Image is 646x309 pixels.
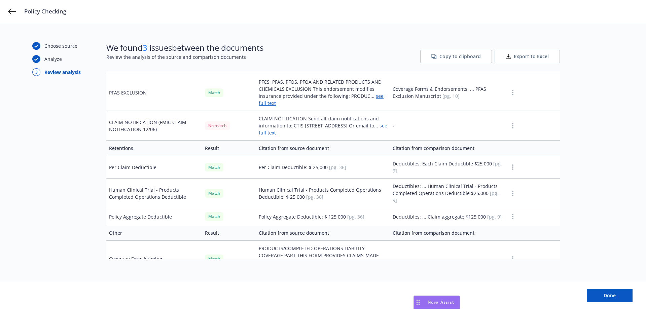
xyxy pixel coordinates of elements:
div: Match [205,88,223,97]
button: Copy to clipboard [420,50,492,63]
td: Coverage Forms & Endorsements: ... PFAS Exclusion Manuscript [390,74,506,111]
td: Per Claim Deductible [106,156,202,179]
div: Match [205,163,223,171]
div: Review analysis [44,69,81,76]
span: [pg. 9] [487,214,502,220]
td: Coverage Form Number [106,240,202,277]
td: Policy Aggregate Deductible: $ 125,000 [256,208,390,225]
td: CLAIM NOTIFICATION Send all claim notifications and information to: CTIS [STREET_ADDRESS] Or emai... [256,111,390,141]
div: Drag to move [414,296,422,309]
td: Deductibles: ... Claim aggregate $125,000 [390,208,506,225]
td: CLAIM NOTIFICATION (FMIC CLAIM NOTIFICATION 12/06) [106,111,202,141]
td: Deductibles: ... Human Clinical Trial - Products Completed Operations Deductible $25,000 [390,179,506,208]
span: [pg. 10] [442,93,460,99]
span: [pg. 9] [393,190,499,203]
span: 3 [143,42,147,53]
div: Match [205,212,223,221]
a: see full text [259,122,387,136]
td: PRODUCTS/COMPLETED OPERATIONS LIABILITY COVERAGE PART THIS FORM PROVIDES CLAIMS-MADE COVERAGE. EX... [256,240,390,277]
td: Per Claim Deductible: $ 25,000 [256,156,390,179]
span: [pg. 36] [347,214,364,220]
td: PFCS, PFAS, PFOS, PFOA AND RELATED PRODUCTS AND CHEMICALS EXCLUSION This endorsement modifies ins... [256,74,390,111]
span: Nova Assist [428,299,454,305]
td: Policy Aggregate Deductible [106,208,202,225]
td: Citation from comparison document [390,225,506,240]
span: [pg. 9] [393,160,502,174]
td: PFAS EXCLUSION [106,74,202,111]
td: Other [106,225,202,240]
td: Citation from comparison document [390,141,506,156]
td: Result [202,225,256,240]
span: Policy Checking [24,7,66,15]
td: - [390,111,506,141]
td: Result [202,141,256,156]
span: We found issues between the documents [106,42,263,53]
span: Done [604,292,616,299]
td: Human Clinical Trial - Products Completed Operations Deductible: $ 25,000 [256,179,390,208]
div: 3 [32,68,40,76]
div: Choose source [44,42,77,49]
td: Human Clinical Trial - Products Completed Operations Deductible [106,179,202,208]
span: Export to Excel [514,53,549,60]
a: see full text [259,93,384,106]
button: Export to Excel [495,50,560,63]
td: Deductibles: Each Claim Deductible $25,000 [390,156,506,179]
div: Match [205,255,223,263]
span: Review the analysis of the source and comparison documents [106,53,263,61]
div: Analyze [44,55,62,63]
td: Citation from source document [256,225,390,240]
span: [pg. 36] [306,194,323,200]
td: Citation from source document [256,141,390,156]
span: [pg. 36] [329,164,346,170]
button: Done [587,289,633,302]
div: Match [205,189,223,197]
div: No match [205,121,230,130]
td: Retentions [106,141,202,156]
span: Copy to clipboard [439,53,481,60]
td: - [390,240,506,277]
button: Nova Assist [414,296,460,309]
